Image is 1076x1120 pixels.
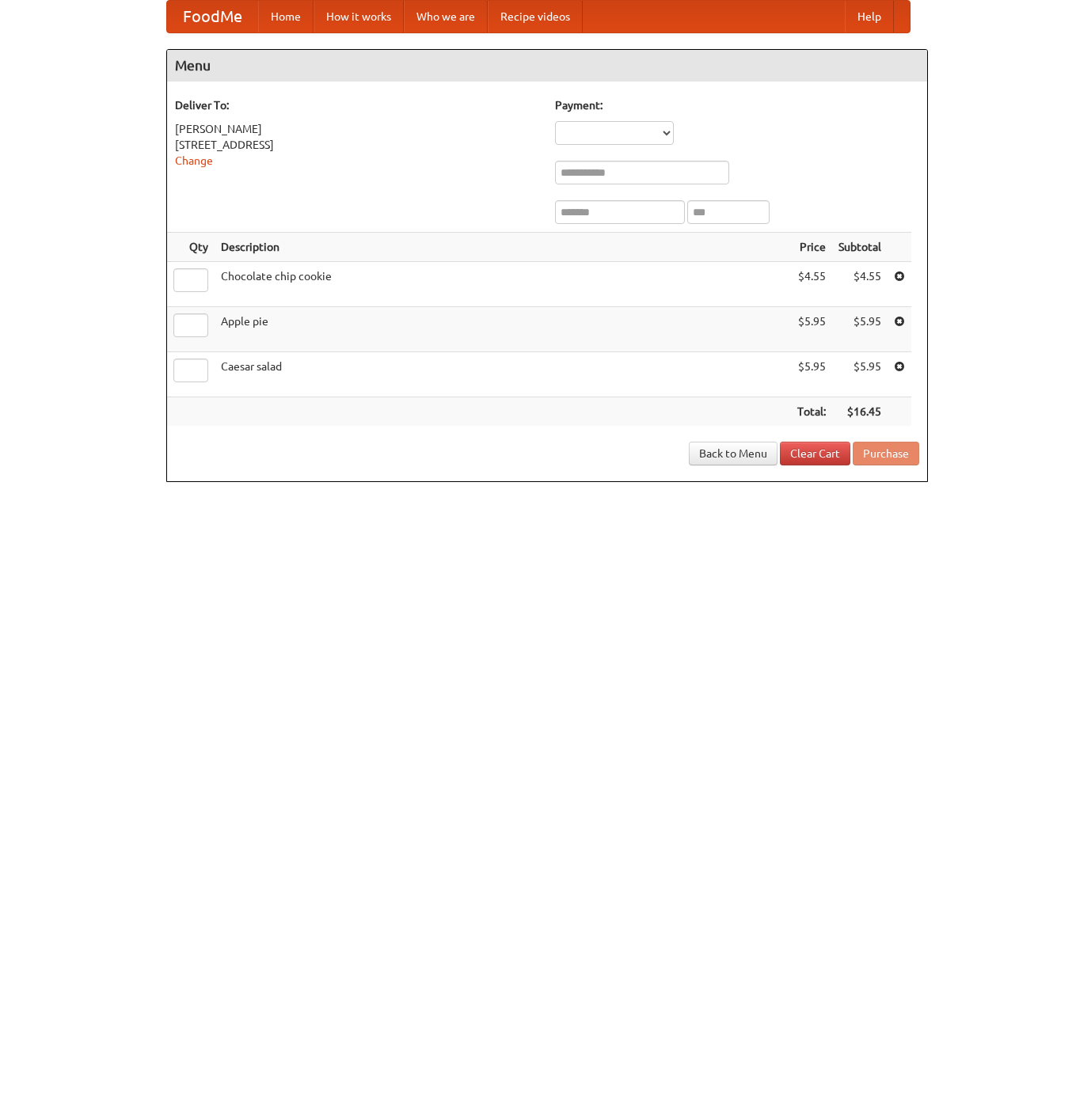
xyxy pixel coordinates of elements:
[791,352,832,397] td: $5.95
[258,1,314,32] a: Home
[215,352,791,397] td: Caesar salad
[215,233,791,262] th: Description
[689,442,778,465] a: Back to Menu
[175,137,539,153] div: [STREET_ADDRESS]
[555,97,919,113] h5: Payment:
[791,233,832,262] th: Price
[832,352,888,397] td: $5.95
[780,442,850,465] a: Clear Cart
[791,307,832,352] td: $5.95
[215,262,791,307] td: Chocolate chip cookie
[832,397,888,427] th: $16.45
[832,262,888,307] td: $4.55
[404,1,488,32] a: Who we are
[175,121,539,137] div: [PERSON_NAME]
[175,154,213,167] a: Change
[832,233,888,262] th: Subtotal
[314,1,404,32] a: How it works
[791,262,832,307] td: $4.55
[167,233,215,262] th: Qty
[215,307,791,352] td: Apple pie
[167,1,258,32] a: FoodMe
[488,1,583,32] a: Recipe videos
[791,397,832,427] th: Total:
[845,1,894,32] a: Help
[832,307,888,352] td: $5.95
[853,442,919,465] button: Purchase
[175,97,539,113] h5: Deliver To:
[167,50,927,82] h4: Menu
